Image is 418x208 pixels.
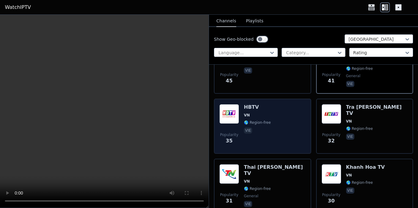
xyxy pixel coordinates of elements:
[322,164,341,184] img: Khanh Hoa TV
[244,67,252,74] p: vie
[219,104,239,124] img: HBTV
[346,74,360,78] span: general
[244,113,250,118] span: VN
[346,180,373,185] span: 🌎 Region-free
[346,173,352,178] span: VN
[244,186,271,191] span: 🌎 Region-free
[346,104,408,116] h6: Tra [PERSON_NAME] TV
[220,192,238,197] span: Popularity
[328,197,334,205] span: 30
[5,4,31,11] a: WatchIPTV
[328,77,334,85] span: 41
[346,134,354,140] p: vie
[226,77,233,85] span: 45
[244,194,258,199] span: general
[244,104,271,110] h6: HBTV
[346,119,352,124] span: VN
[220,132,238,137] span: Popularity
[244,201,252,207] p: vie
[328,137,334,145] span: 32
[226,197,233,205] span: 31
[346,81,354,87] p: vie
[346,66,373,71] span: 🌎 Region-free
[220,72,238,77] span: Popularity
[244,120,271,125] span: 🌎 Region-free
[346,126,373,131] span: 🌎 Region-free
[322,192,340,197] span: Popularity
[244,164,306,176] h6: Thai [PERSON_NAME] TV
[346,187,354,194] p: vie
[244,127,252,134] p: vie
[244,179,250,184] span: VN
[226,137,233,145] span: 35
[322,104,341,124] img: Tra Vinh TV
[322,72,340,77] span: Popularity
[346,164,385,170] h6: Khanh Hoa TV
[322,132,340,137] span: Popularity
[219,164,239,184] img: Thai Nguyen TV
[246,15,263,27] button: Playlists
[216,15,236,27] button: Channels
[214,36,254,42] label: Show Geo-blocked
